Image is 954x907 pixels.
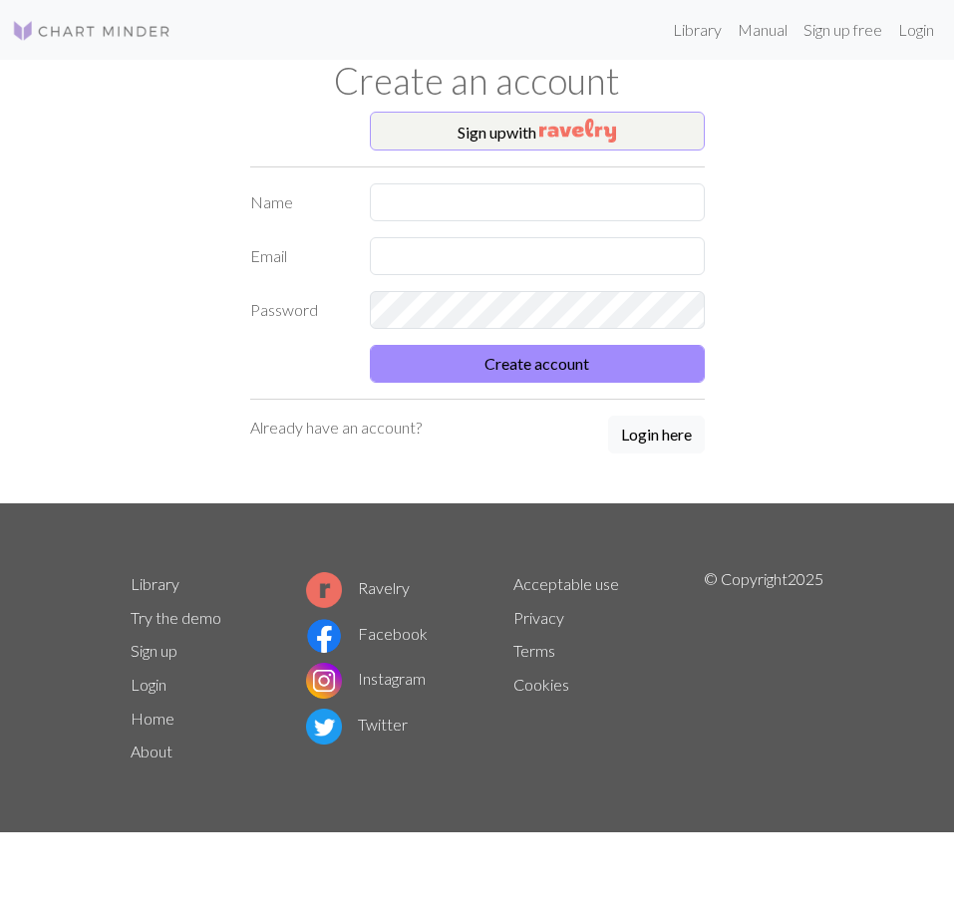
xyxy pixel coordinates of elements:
[513,608,564,627] a: Privacy
[306,663,342,699] img: Instagram logo
[238,237,358,275] label: Email
[131,608,221,627] a: Try the demo
[608,416,705,455] a: Login here
[890,10,942,50] a: Login
[119,60,836,104] h1: Create an account
[306,669,426,688] a: Instagram
[250,416,422,440] p: Already have an account?
[131,675,166,694] a: Login
[370,112,705,151] button: Sign upwith
[131,742,172,760] a: About
[513,675,569,694] a: Cookies
[306,618,342,654] img: Facebook logo
[730,10,795,50] a: Manual
[539,119,616,143] img: Ravelry
[238,183,358,221] label: Name
[608,416,705,453] button: Login here
[12,19,171,43] img: Logo
[704,567,823,768] p: © Copyright 2025
[795,10,890,50] a: Sign up free
[513,574,619,593] a: Acceptable use
[306,572,342,608] img: Ravelry logo
[306,709,342,745] img: Twitter logo
[131,709,174,728] a: Home
[370,345,705,383] button: Create account
[238,291,358,329] label: Password
[665,10,730,50] a: Library
[306,624,428,643] a: Facebook
[131,641,177,660] a: Sign up
[306,715,408,734] a: Twitter
[306,578,410,597] a: Ravelry
[513,641,555,660] a: Terms
[131,574,179,593] a: Library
